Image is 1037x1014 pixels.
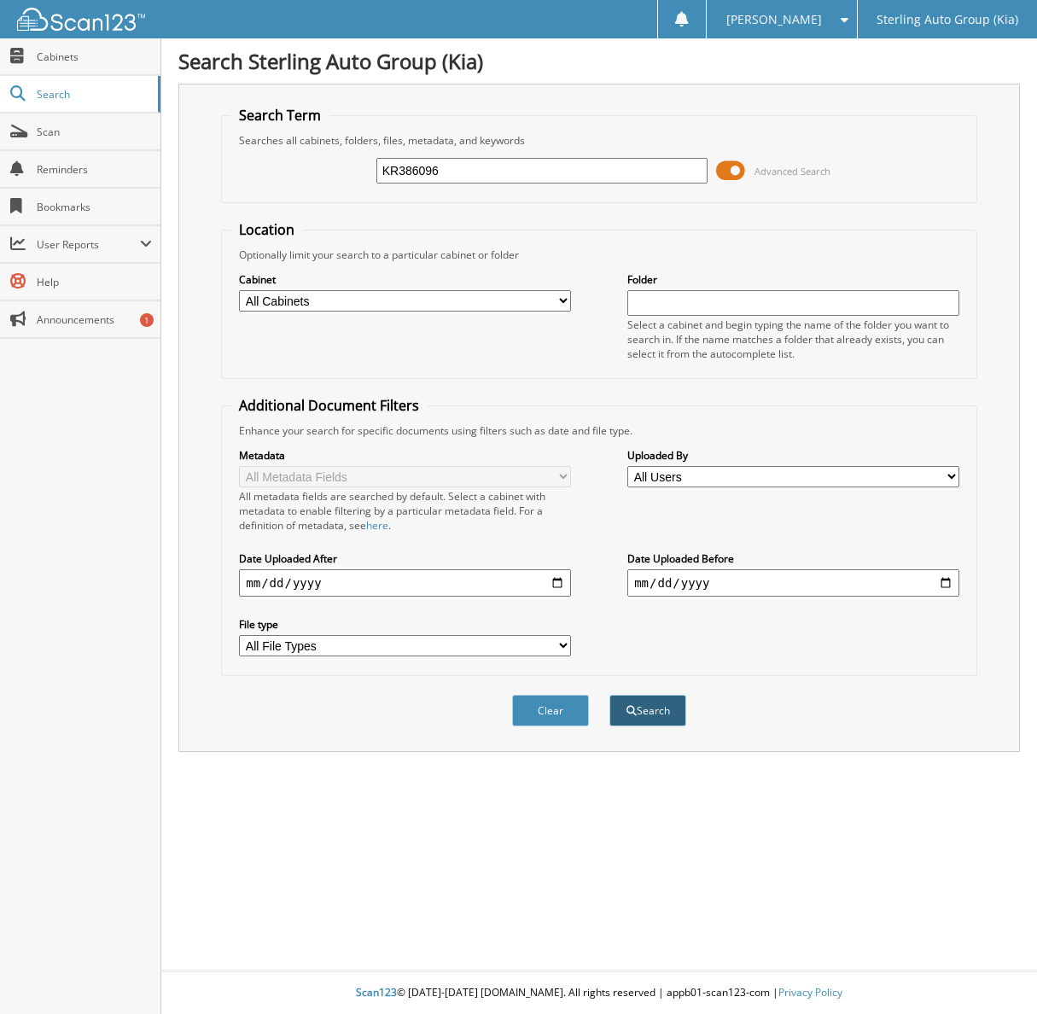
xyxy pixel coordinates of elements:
[37,275,152,289] span: Help
[877,15,1018,25] span: Sterling Auto Group (Kia)
[37,162,152,177] span: Reminders
[239,617,571,632] label: File type
[37,87,149,102] span: Search
[178,47,1020,75] h1: Search Sterling Auto Group (Kia)
[230,133,967,148] div: Searches all cabinets, folders, files, metadata, and keywords
[778,985,842,999] a: Privacy Policy
[627,318,959,361] div: Select a cabinet and begin typing the name of the folder you want to search in. If the name match...
[627,569,959,597] input: end
[239,551,571,566] label: Date Uploaded After
[627,272,959,287] label: Folder
[230,396,428,415] legend: Additional Document Filters
[37,312,152,327] span: Announcements
[239,272,571,287] label: Cabinet
[161,972,1037,1014] div: © [DATE]-[DATE] [DOMAIN_NAME]. All rights reserved | appb01-scan123-com |
[230,106,329,125] legend: Search Term
[239,569,571,597] input: start
[627,551,959,566] label: Date Uploaded Before
[239,448,571,463] label: Metadata
[230,220,303,239] legend: Location
[37,237,140,252] span: User Reports
[239,489,571,533] div: All metadata fields are searched by default. Select a cabinet with metadata to enable filtering b...
[609,695,686,726] button: Search
[230,248,967,262] div: Optionally limit your search to a particular cabinet or folder
[17,8,145,31] img: scan123-logo-white.svg
[37,200,152,214] span: Bookmarks
[726,15,822,25] span: [PERSON_NAME]
[512,695,589,726] button: Clear
[37,125,152,139] span: Scan
[754,165,830,178] span: Advanced Search
[356,985,397,999] span: Scan123
[627,448,959,463] label: Uploaded By
[230,423,967,438] div: Enhance your search for specific documents using filters such as date and file type.
[37,50,152,64] span: Cabinets
[140,313,154,327] div: 1
[366,518,388,533] a: here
